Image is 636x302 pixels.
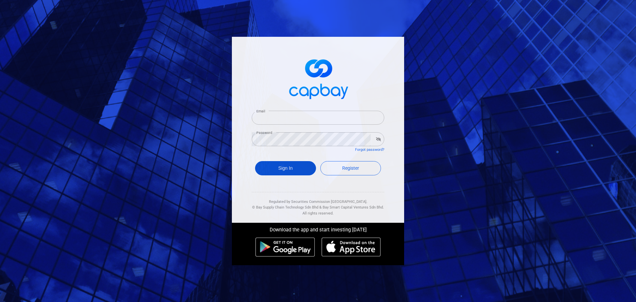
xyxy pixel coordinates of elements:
span: © Bay Supply Chain Technology Sdn Bhd [252,205,318,210]
a: Forgot password? [355,148,384,152]
label: Password [256,130,272,135]
label: Email [256,109,265,114]
span: Bay Smart Capital Ventures Sdn Bhd. [323,205,384,210]
button: Sign In [255,161,316,175]
span: Register [342,165,359,171]
div: Regulated by Securities Commission [GEOGRAPHIC_DATA]. & All rights reserved. [252,192,384,216]
img: logo [285,53,351,103]
img: ios [322,237,381,257]
a: Register [320,161,381,175]
img: android [255,237,315,257]
div: Download the app and start investing [DATE] [227,223,409,234]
